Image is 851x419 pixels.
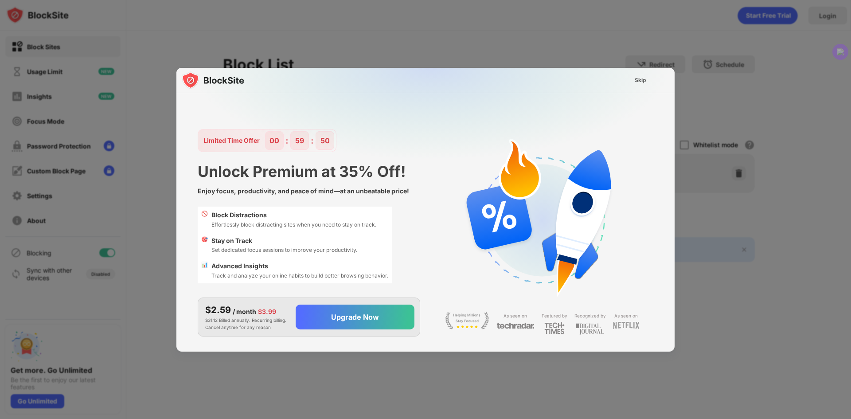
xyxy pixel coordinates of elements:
div: Track and analyze your online habits to build better browsing behavior. [211,271,388,280]
div: As seen on [504,312,527,320]
div: Recognized by [574,312,606,320]
div: / month [233,307,256,317]
div: As seen on [614,312,638,320]
img: gradient.svg [182,68,680,243]
div: Advanced Insights [211,261,388,271]
div: Set dedicated focus sessions to improve your productivity. [211,246,357,254]
img: light-stay-focus.svg [445,312,489,329]
div: $2.59 [205,303,231,317]
div: $3.99 [258,307,276,317]
div: $31.12 Billed annually. Recurring billing. Cancel anytime for any reason [205,303,289,331]
img: light-techradar.svg [496,322,535,329]
img: light-techtimes.svg [544,322,565,334]
div: Featured by [542,312,567,320]
div: Skip [635,76,646,85]
div: 📊 [201,261,208,280]
img: light-netflix.svg [613,322,640,329]
img: light-digital-journal.svg [576,322,604,337]
div: Upgrade Now [331,313,379,321]
div: 🎯 [201,236,208,255]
